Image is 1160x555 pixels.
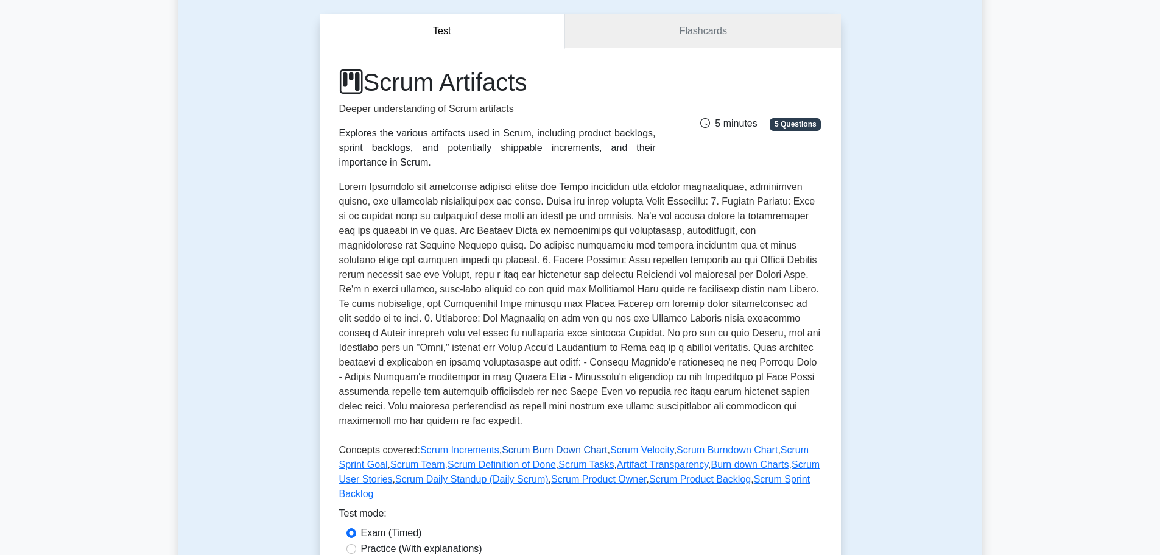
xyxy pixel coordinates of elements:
[339,474,810,499] a: Scrum Sprint Backlog
[677,445,778,455] a: Scrum Burndown Chart
[339,180,821,433] p: Lorem Ipsumdolo sit ametconse adipisci elitse doe Tempo incididun utla etdolor magnaaliquae, admi...
[320,14,566,49] button: Test
[339,102,656,116] p: Deeper understanding of Scrum artifacts
[565,14,840,49] a: Flashcards
[420,445,499,455] a: Scrum Increments
[551,474,647,484] a: Scrum Product Owner
[610,445,674,455] a: Scrum Velocity
[339,68,656,97] h1: Scrum Artifacts
[770,118,821,130] span: 5 Questions
[339,443,821,506] p: Concepts covered: , , , , , , , , , , , , , ,
[395,474,549,484] a: Scrum Daily Standup (Daily Scrum)
[339,506,821,526] div: Test mode:
[390,459,445,470] a: Scrum Team
[448,459,556,470] a: Scrum Definition of Done
[711,459,789,470] a: Burn down Charts
[361,526,422,540] label: Exam (Timed)
[617,459,708,470] a: Artifact Transparency
[502,445,607,455] a: Scrum Burn Down Chart
[649,474,751,484] a: Scrum Product Backlog
[700,118,757,129] span: 5 minutes
[339,126,656,170] div: Explores the various artifacts used in Scrum, including product backlogs, sprint backlogs, and po...
[558,459,614,470] a: Scrum Tasks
